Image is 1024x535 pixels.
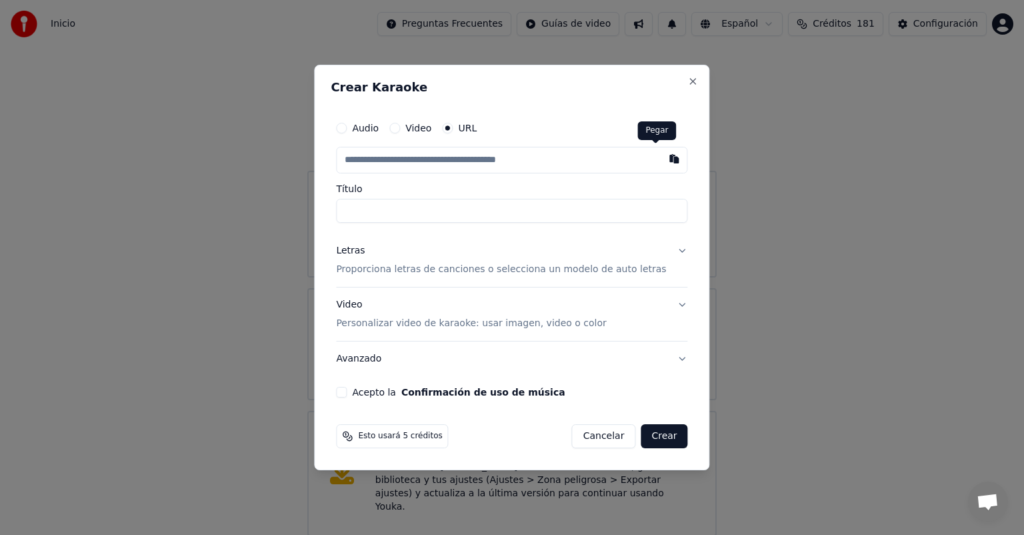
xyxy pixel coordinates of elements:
button: VideoPersonalizar video de karaoke: usar imagen, video o color [336,288,687,341]
button: Crear [641,424,687,448]
p: Personalizar video de karaoke: usar imagen, video o color [336,317,606,330]
h2: Crear Karaoke [331,81,693,93]
button: Cancelar [572,424,636,448]
label: URL [458,123,477,133]
span: Esto usará 5 créditos [358,431,442,442]
button: Avanzado [336,342,687,376]
label: Título [336,184,687,193]
button: LetrasProporciona letras de canciones o selecciona un modelo de auto letras [336,233,687,287]
label: Video [405,123,431,133]
div: Pegar [637,121,676,140]
div: Letras [336,244,365,257]
p: Proporciona letras de canciones o selecciona un modelo de auto letras [336,263,666,276]
label: Acepto la [352,388,565,397]
button: Acepto la [401,388,565,397]
label: Audio [352,123,379,133]
div: Video [336,298,606,330]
